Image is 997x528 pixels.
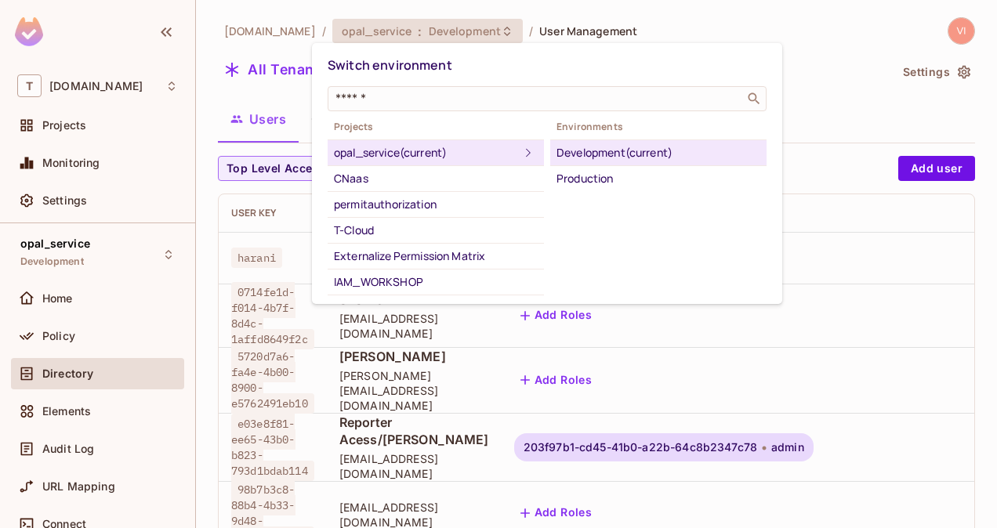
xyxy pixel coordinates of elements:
div: opal_service (current) [334,143,519,162]
div: Externalize Permission Matrix [334,247,538,266]
span: Projects [328,121,544,133]
span: Switch environment [328,56,452,74]
div: Production [557,169,760,188]
div: permitauthorization [334,195,538,214]
div: T-Cloud [334,221,538,240]
div: IAM_WORKSHOP [334,273,538,291]
span: Environments [550,121,767,133]
div: Development (current) [557,143,760,162]
div: CNaas [334,169,538,188]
